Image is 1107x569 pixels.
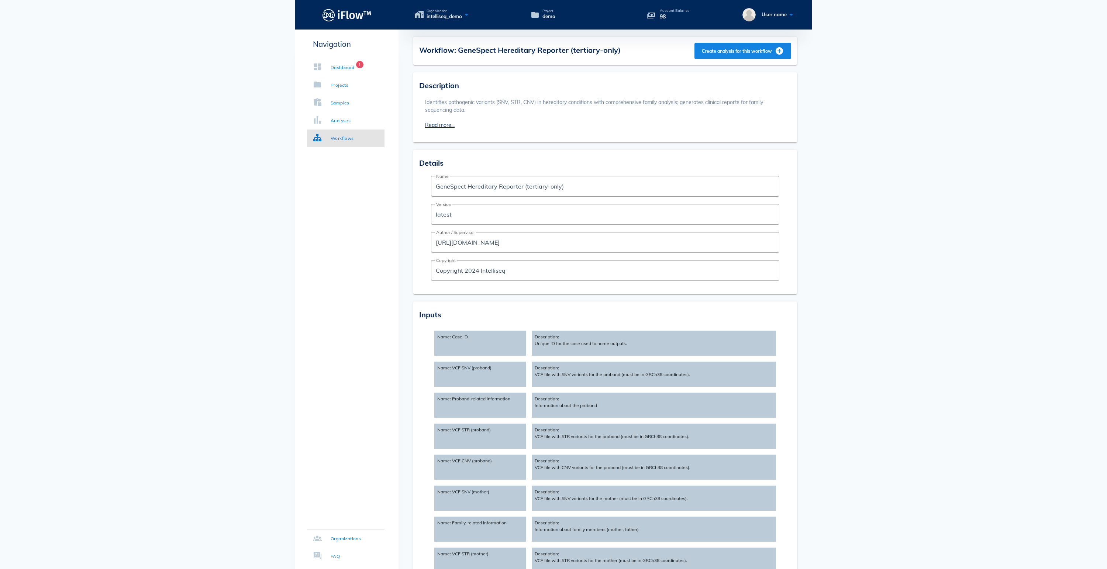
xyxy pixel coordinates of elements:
[425,99,787,114] p: Identifies pathogenic variants (SNV, STR, CNV) in hereditary conditions with comprehensive family...
[532,331,776,356] div: Description:
[535,464,773,471] p: VCF file with CNV variants for the proband (must be in GRCh38 coordinates).
[542,9,555,13] span: Project
[419,45,621,55] span: Workflow: GeneSpect Hereditary Reporter (tertiary-only)
[431,232,779,253] section: [URL][DOMAIN_NAME]
[435,174,450,179] span: Name
[307,38,384,50] p: Navigation
[532,486,776,511] div: Description:
[694,43,791,59] button: Create analysis for this workflow
[660,13,689,21] p: 98
[660,9,689,13] p: Account Balance
[331,82,348,89] div: Projects
[419,310,441,319] span: Inputs
[535,557,773,564] p: VCF file with STR variants for the mother (must be in GRCh38 coordinates).
[535,526,773,533] p: Information about family members (mother, father)
[532,393,776,418] div: Description:
[331,117,351,124] div: Analyses
[431,260,779,281] section: Copyright 2024 Intelliseq
[427,9,462,13] span: Organization
[295,7,399,23] a: Logo
[419,81,459,90] span: Description
[742,8,756,21] img: User name
[762,11,787,17] span: User name
[434,393,526,418] div: Name: Proband-related information
[535,371,773,378] p: VCF file with SNV variants for the proband (must be in GRCh38 coordinates).
[331,99,349,107] div: Samples
[535,340,773,347] p: Unique ID for the case used to name outputs.
[435,230,476,235] span: Author / Supervisor
[434,331,526,356] div: Name: Case ID
[542,13,555,20] span: demo
[532,455,776,480] div: Description:
[532,517,776,542] div: Description:
[434,455,526,480] div: Name: VCF CNV (proband)
[425,122,455,128] span: Read more...
[434,486,526,511] div: Name: VCF SNV (mother)
[532,362,776,387] div: Description:
[701,46,784,55] span: Create analysis for this workflow
[331,553,340,560] div: FAQ
[431,204,779,225] section: latest
[331,535,361,542] div: Organizations
[435,202,452,207] span: Version
[434,424,526,449] div: Name: VCF STR (proband)
[434,517,526,542] div: Name: Family-related information
[331,135,354,142] div: Workflows
[427,13,462,20] span: intelliseq_demo
[535,402,773,409] p: Information about the proband
[532,424,776,449] div: Description:
[431,176,779,197] section: GeneSpect Hereditary Reporter (tertiary-only)
[331,64,355,71] div: Dashboard
[434,362,526,387] div: Name: VCF SNV (proband)
[435,258,457,263] span: Copyright
[356,61,363,68] span: Badge
[419,158,444,168] span: Details
[535,433,773,440] p: VCF file with STR variants for the proband (must be in GRCh38 coordinates).
[535,495,773,502] p: VCF file with SNV variants for the mother (must be in GRCh38 coordinates).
